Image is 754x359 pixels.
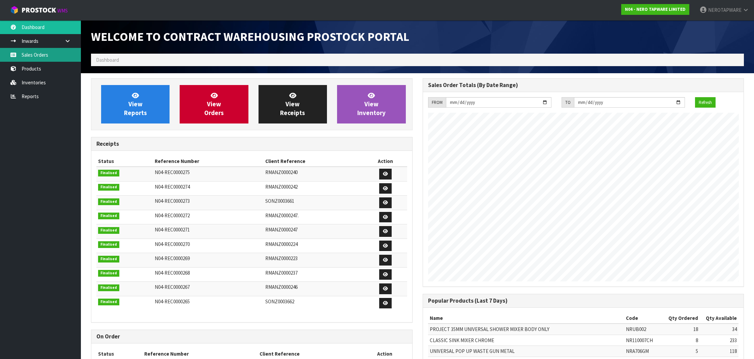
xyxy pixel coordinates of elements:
[662,335,700,346] td: 8
[98,213,119,219] span: Finalised
[562,97,574,108] div: TO
[428,97,446,108] div: FROM
[624,324,663,335] td: NRUB002
[625,6,686,12] strong: N04 - NERO TAPWARE LIMITED
[155,198,190,204] span: N04-REC0000273
[180,85,248,123] a: ViewOrders
[101,85,170,123] a: ViewReports
[96,141,407,147] h3: Receipts
[265,169,298,175] span: RMANZ0000240
[265,226,298,233] span: RMANZ0000247
[98,170,119,176] span: Finalised
[265,298,294,305] span: SONZ0003662
[364,156,407,167] th: Action
[265,241,298,247] span: RMANZ0000224
[10,6,19,14] img: cube-alt.png
[265,184,298,190] span: RMANZ0000242
[357,91,386,117] span: View Inventory
[700,335,738,346] td: 233
[124,91,147,117] span: View Reports
[155,169,190,175] span: N04-REC0000275
[98,227,119,234] span: Finalised
[155,212,190,219] span: N04-REC0000272
[265,284,298,290] span: RMANZ0000246
[259,85,327,123] a: ViewReceipts
[708,7,742,13] span: NEROTAPWARE
[96,57,119,63] span: Dashboard
[428,324,624,335] td: PROJECT 35MM UNIVERSAL SHOWER MIXER BODY ONLY
[153,156,264,167] th: Reference Number
[98,284,119,291] span: Finalised
[265,212,299,219] span: RMANZ0000247.
[155,270,190,276] span: N04-REC0000268
[624,313,663,324] th: Code
[155,226,190,233] span: N04-REC0000271
[204,91,224,117] span: View Orders
[700,313,738,324] th: Qty Available
[265,255,298,261] span: RMANZ0000223
[700,324,738,335] td: 34
[662,324,700,335] td: 18
[22,6,56,15] span: ProStock
[662,313,700,324] th: Qty Ordered
[155,298,190,305] span: N04-REC0000265
[428,335,624,346] td: CLASSIC SINK MIXER CHROME
[695,97,716,108] button: Refresh
[98,184,119,191] span: Finalised
[91,29,409,44] span: Welcome to Contract Warehousing ProStock Portal
[265,270,298,276] span: RMANZ0000237
[280,91,305,117] span: View Receipts
[428,346,624,357] td: UNIVERSAL POP UP WASTE GUN METAL
[428,298,739,304] h3: Popular Products (Last 7 Days)
[624,346,663,357] td: NRA706GM
[428,82,739,88] h3: Sales Order Totals (By Date Range)
[98,241,119,248] span: Finalised
[98,256,119,263] span: Finalised
[155,255,190,261] span: N04-REC0000269
[98,299,119,305] span: Finalised
[98,198,119,205] span: Finalised
[155,284,190,290] span: N04-REC0000267
[57,7,68,14] small: WMS
[428,313,624,324] th: Name
[265,198,294,204] span: SONZ0003661
[337,85,405,123] a: ViewInventory
[98,270,119,277] span: Finalised
[662,346,700,357] td: 5
[155,184,190,190] span: N04-REC0000274
[96,156,153,167] th: Status
[700,346,738,357] td: 118
[264,156,364,167] th: Client Reference
[155,241,190,247] span: N04-REC0000270
[624,335,663,346] td: NR110007CH
[96,333,407,340] h3: On Order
